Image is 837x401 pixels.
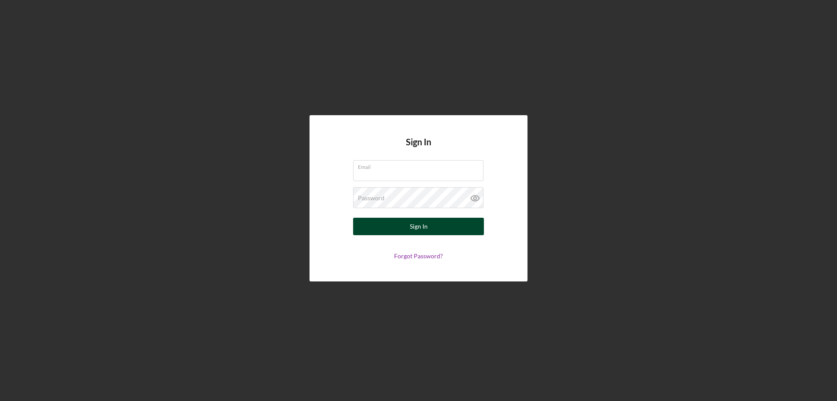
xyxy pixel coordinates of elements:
a: Forgot Password? [394,252,443,260]
div: Sign In [410,218,428,235]
button: Sign In [353,218,484,235]
label: Password [358,195,384,202]
h4: Sign In [406,137,431,160]
label: Email [358,161,483,170]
